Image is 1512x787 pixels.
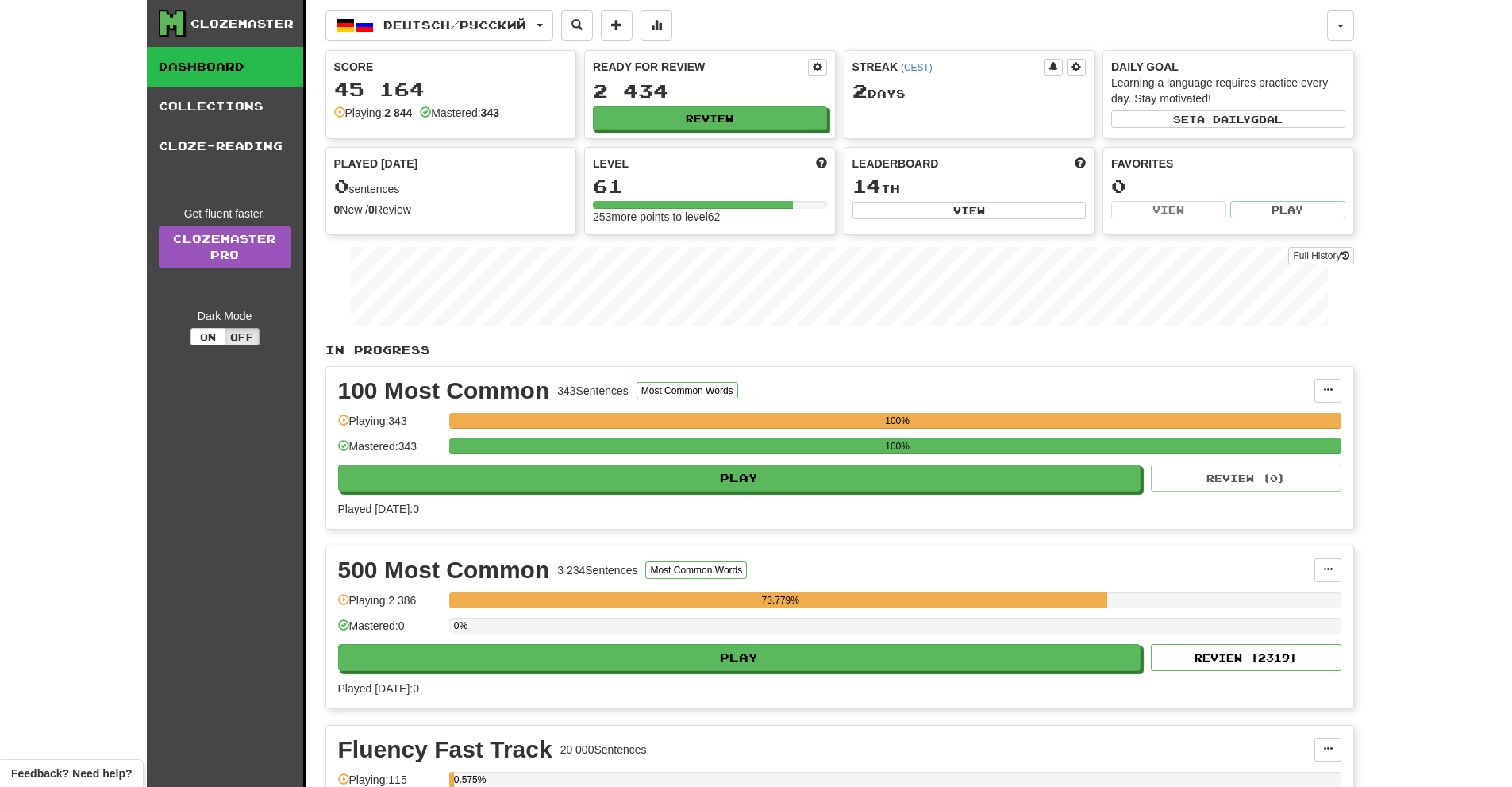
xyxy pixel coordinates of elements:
[190,328,225,345] button: On
[334,79,568,99] div: 45 164
[1075,156,1086,172] span: This week in points, UTC
[159,308,291,324] div: Dark Mode
[1111,156,1345,172] div: Favorites
[561,10,593,41] button: Search sentences
[334,156,418,172] span: Played [DATE]
[225,328,260,345] button: Off
[1111,110,1345,128] button: Seta dailygoal
[557,383,629,399] div: 343 Sentences
[338,438,441,465] div: Mastered: 343
[560,742,647,758] div: 20 000 Sentences
[816,156,827,172] span: Score more points to level up
[338,644,1141,671] button: Play
[325,342,1354,358] p: In Progress
[593,59,808,75] div: Ready for Review
[1230,201,1345,218] button: Play
[11,766,132,781] span: Open feedback widget
[338,558,550,582] div: 500 Most Common
[338,618,441,644] div: Mastered: 0
[1111,59,1345,75] div: Daily Goal
[852,59,1045,75] div: Streak
[593,156,629,172] span: Level
[454,592,1107,608] div: 73.779%
[601,10,633,41] button: Add sentence to collection
[334,59,568,75] div: Score
[1111,75,1345,106] div: Learning a language requires practice every day. Stay motivated!
[383,18,526,32] span: Deutsch / Русский
[1288,247,1353,264] button: Full History
[368,203,375,216] strong: 0
[338,592,441,619] div: Playing: 2 386
[454,413,1341,429] div: 100%
[641,10,672,41] button: More stats
[1151,465,1341,492] button: Review (0)
[334,176,568,197] div: sentences
[159,206,291,222] div: Get fluent faster.
[147,87,303,126] a: Collections
[1111,176,1345,196] div: 0
[338,503,419,515] span: Played [DATE]: 0
[593,81,827,101] div: 2 434
[852,202,1087,219] button: View
[338,465,1141,492] button: Play
[338,379,550,403] div: 100 Most Common
[593,106,827,130] button: Review
[852,156,939,172] span: Leaderboard
[852,176,1087,197] div: th
[334,175,349,197] span: 0
[593,209,827,225] div: 253 more points to level 62
[593,176,827,196] div: 61
[338,413,441,439] div: Playing: 343
[852,81,1087,102] div: Day s
[481,106,499,119] strong: 343
[1111,201,1226,218] button: View
[454,438,1341,454] div: 100%
[190,16,294,32] div: Clozemaster
[334,105,413,121] div: Playing:
[338,738,552,762] div: Fluency Fast Track
[334,202,568,218] div: New / Review
[637,382,738,399] button: Most Common Words
[338,682,419,695] span: Played [DATE]: 0
[557,562,637,578] div: 3 234 Sentences
[159,226,291,268] a: ClozemasterPro
[901,62,933,73] a: (CEST)
[1197,114,1251,125] span: a daily
[852,79,868,102] span: 2
[420,105,499,121] div: Mastered:
[1151,644,1341,671] button: Review (2319)
[147,47,303,87] a: Dashboard
[384,106,412,119] strong: 2 844
[147,126,303,166] a: Cloze-Reading
[334,203,340,216] strong: 0
[325,10,553,41] button: Deutsch/Русский
[852,175,881,197] span: 14
[645,561,747,579] button: Most Common Words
